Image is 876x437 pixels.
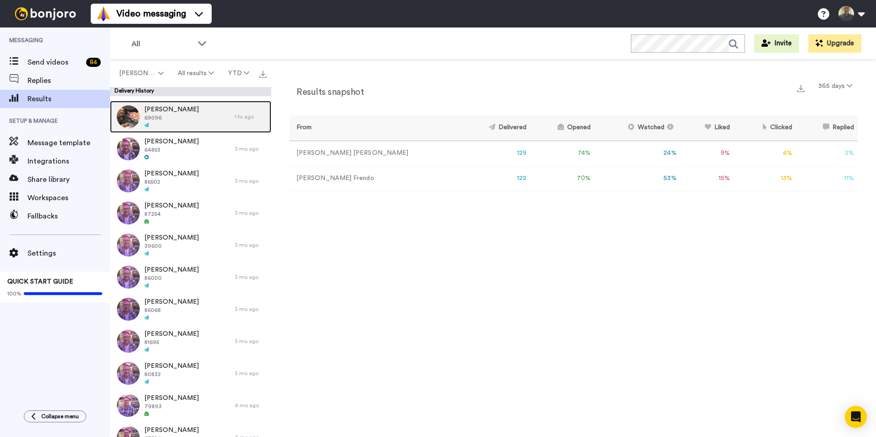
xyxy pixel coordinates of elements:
[7,290,22,297] span: 100%
[110,357,271,389] a: [PERSON_NAME]808323 mo ago
[144,114,199,121] span: 69096
[11,7,80,20] img: bj-logo-header-white.svg
[27,93,110,104] span: Results
[235,370,267,377] div: 3 mo ago
[144,274,199,282] span: 86000
[117,137,140,160] img: d44139b0-5c7c-4eac-96b0-ca34e33333bc-thumb.jpg
[259,71,267,78] img: export.svg
[144,306,199,314] span: 86068
[117,394,140,417] img: 6d2940f0-ff92-4055-bb8a-6e9c7af22f32-thumb.jpg
[117,105,140,128] img: b7e53007-c27d-4f30-bc0f-4853b338c270-thumb.jpg
[27,137,110,148] span: Message template
[110,293,271,325] a: [PERSON_NAME]860683 mo ago
[594,115,680,141] th: Watched
[144,137,199,146] span: [PERSON_NAME]
[27,57,82,68] span: Send videos
[110,165,271,197] a: [PERSON_NAME]865023 mo ago
[144,105,199,114] span: [PERSON_NAME]
[110,389,271,421] a: [PERSON_NAME]798934 mo ago
[110,197,271,229] a: [PERSON_NAME]872543 mo ago
[257,66,269,80] button: Export all results that match these filters now.
[27,156,110,167] span: Integrations
[235,402,267,409] div: 4 mo ago
[110,229,271,261] a: [PERSON_NAME]396003 mo ago
[144,242,199,250] span: 39600
[117,330,140,353] img: 61e109ca-534b-4e50-8c1b-9502a02314ad-thumb.jpg
[734,115,796,141] th: Clicked
[144,403,199,410] span: 79893
[813,78,858,94] button: 365 days
[117,362,140,385] img: 6c63c330-c210-4f79-8f99-cb814594c829-thumb.jpg
[530,115,594,141] th: Opened
[290,87,364,97] h2: Results snapshot
[808,34,861,53] button: Upgrade
[680,166,734,191] td: 15 %
[144,265,199,274] span: [PERSON_NAME]
[290,166,460,191] td: [PERSON_NAME] Frendo
[235,209,267,217] div: 3 mo ago
[680,115,734,141] th: Liked
[144,233,199,242] span: [PERSON_NAME]
[144,329,199,339] span: [PERSON_NAME]
[112,65,170,82] button: [PERSON_NAME]
[845,406,867,428] div: Open Intercom Messenger
[235,273,267,281] div: 3 mo ago
[235,145,267,153] div: 3 mo ago
[797,85,805,92] img: export.svg
[796,115,858,141] th: Replied
[594,141,680,166] td: 24 %
[117,202,140,224] img: 75473c43-d117-4fab-b04c-53f3c186dd38-thumb.jpg
[235,177,267,185] div: 3 mo ago
[27,211,110,222] span: Fallbacks
[110,101,271,133] a: [PERSON_NAME]690961 hr ago
[119,69,156,78] span: [PERSON_NAME]
[754,34,799,53] button: Invite
[794,81,807,94] button: Export a summary of each team member’s results that match this filter now.
[144,426,199,435] span: [PERSON_NAME]
[96,6,111,21] img: vm-color.svg
[144,393,199,403] span: [PERSON_NAME]
[235,241,267,249] div: 3 mo ago
[110,261,271,293] a: [PERSON_NAME]860003 mo ago
[290,141,460,166] td: [PERSON_NAME] [PERSON_NAME]
[460,166,530,191] td: 122
[144,361,199,371] span: [PERSON_NAME]
[117,169,140,192] img: 3e42d0bf-1e59-4b0d-8046-9ac72df6bbe5-thumb.jpg
[796,141,858,166] td: 2 %
[27,174,110,185] span: Share library
[734,166,796,191] td: 13 %
[796,166,858,191] td: 11 %
[117,234,140,257] img: 65a57acf-a342-4326-918b-11cf11805d55-thumb.jpg
[530,141,594,166] td: 74 %
[144,178,199,186] span: 86502
[144,210,199,218] span: 87254
[144,201,199,210] span: [PERSON_NAME]
[221,65,257,82] button: YTD
[460,115,530,141] th: Delivered
[680,141,734,166] td: 9 %
[144,339,199,346] span: 81695
[235,113,267,120] div: 1 hr ago
[594,166,680,191] td: 53 %
[110,325,271,357] a: [PERSON_NAME]816953 mo ago
[144,371,199,378] span: 80832
[144,169,199,178] span: [PERSON_NAME]
[27,248,110,259] span: Settings
[235,338,267,345] div: 3 mo ago
[290,115,460,141] th: From
[110,133,271,165] a: [PERSON_NAME]648533 mo ago
[131,38,193,49] span: All
[235,306,267,313] div: 3 mo ago
[7,279,73,285] span: QUICK START GUIDE
[27,75,110,86] span: Replies
[170,65,221,82] button: All results
[117,266,140,289] img: b475710d-449e-4ebe-bc35-99edc9c56ec3-thumb.jpg
[27,192,110,203] span: Workspaces
[110,87,271,96] div: Delivery History
[144,146,199,153] span: 64853
[460,141,530,166] td: 129
[24,410,86,422] button: Collapse menu
[86,58,101,67] div: 84
[116,7,186,20] span: Video messaging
